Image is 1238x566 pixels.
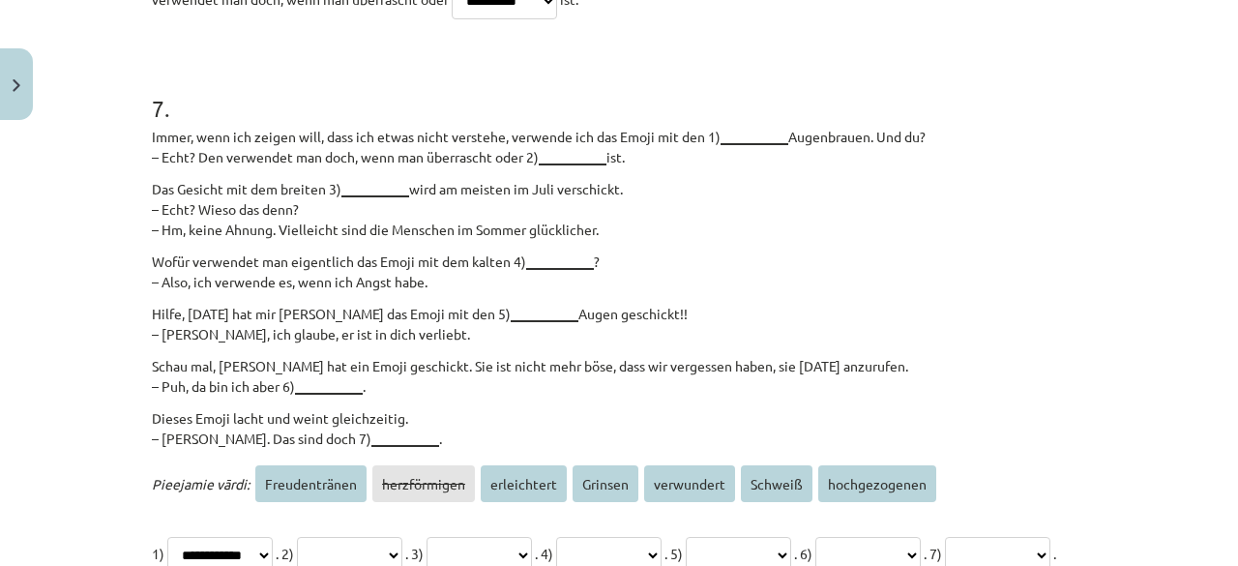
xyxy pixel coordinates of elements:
[372,465,475,502] span: herzförmigen
[152,475,250,492] span: Pieejamie vārdi:
[741,465,812,502] span: Schweiß
[152,252,1086,292] p: Wofür verwendet man eigentlich das Emoji mit dem kalten 4) ? – Also, ich verwende es, wenn ich An...
[152,304,1086,344] p: Hilfe, [DATE] hat mir [PERSON_NAME] das Emoji mit den 5) Augen geschickt!! – [PERSON_NAME], ich g...
[152,179,1086,240] p: Das Gesicht mit dem breiten 3) wird am meisten im Juli verschickt. – Echt? Wieso das denn? – Hm, ...
[152,61,1086,121] h1: 7 .
[371,430,439,447] b: __________
[644,465,735,502] span: verwundert
[535,545,553,562] span: . 4)
[664,545,683,562] span: . 5)
[794,545,812,562] span: . 6)
[539,148,606,165] b: __________
[721,128,788,145] b: __________
[13,79,20,92] img: icon-close-lesson-0947bae3869378f0d4975bcd49f059093ad1ed9edebbc8119c70593378902aed.svg
[526,253,594,270] b: __________
[818,465,936,502] span: hochgezogenen
[152,356,1086,397] p: Schau mal, [PERSON_NAME] hat ein Emoji geschickt. Sie ist nicht mehr böse, dass wir vergessen hab...
[511,305,578,322] b: __________
[152,545,164,562] span: 1)
[481,465,567,502] span: erleichtert
[152,408,1086,449] p: Dieses Emoji lacht und weint gleichzeitig. – [PERSON_NAME]. Das sind doch 7) .
[255,465,367,502] span: Freudentränen
[405,545,424,562] span: . 3)
[152,127,1086,167] p: Immer, wenn ich zeigen will, dass ich etwas nicht verstehe, verwende ich das Emoji mit den 1) Aug...
[276,545,294,562] span: . 2)
[924,545,942,562] span: . 7)
[341,180,409,197] b: __________
[295,377,363,395] b: __________
[573,465,638,502] span: Grinsen
[1053,545,1056,562] span: .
